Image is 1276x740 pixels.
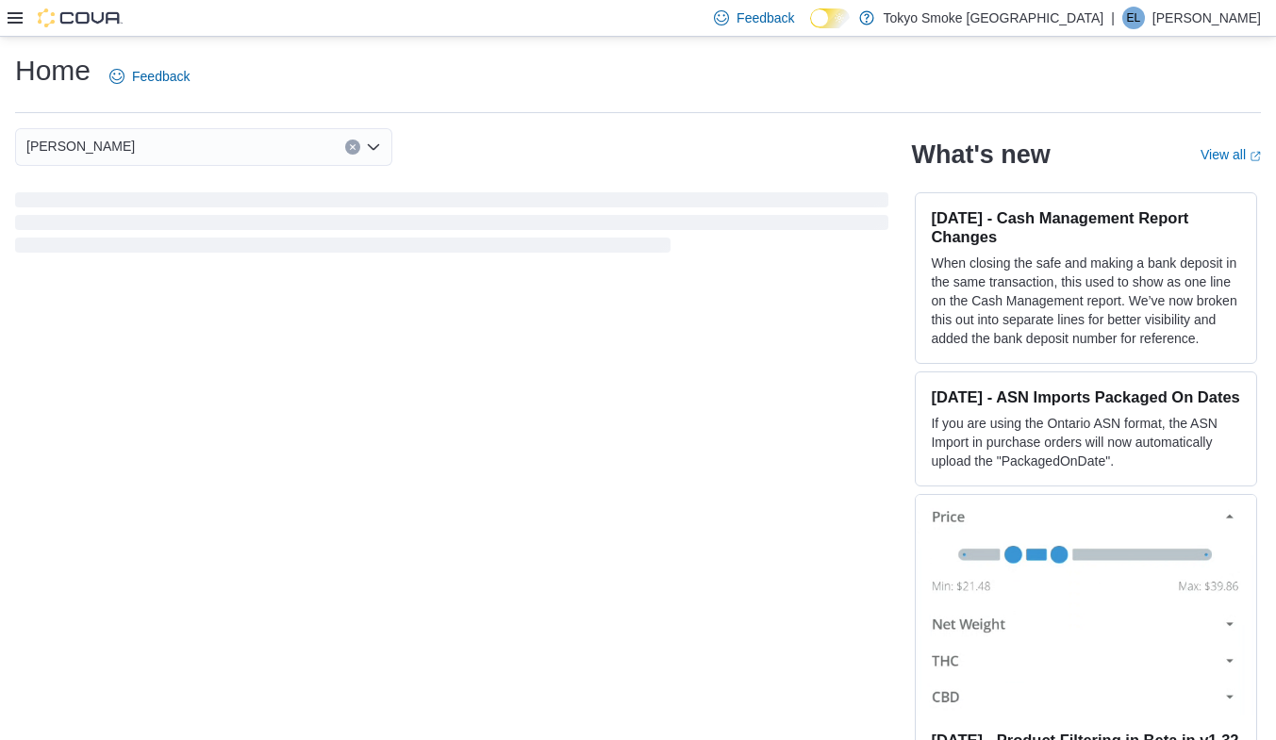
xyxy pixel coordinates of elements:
[26,135,135,157] span: [PERSON_NAME]
[366,140,381,155] button: Open list of options
[931,254,1241,348] p: When closing the safe and making a bank deposit in the same transaction, this used to show as one...
[15,196,888,256] span: Loading
[737,8,794,27] span: Feedback
[1152,7,1261,29] p: [PERSON_NAME]
[1111,7,1115,29] p: |
[345,140,360,155] button: Clear input
[1201,147,1261,162] a: View allExternal link
[1250,151,1261,162] svg: External link
[884,7,1104,29] p: Tokyo Smoke [GEOGRAPHIC_DATA]
[15,52,91,90] h1: Home
[911,140,1050,170] h2: What's new
[931,208,1241,246] h3: [DATE] - Cash Management Report Changes
[132,67,190,86] span: Feedback
[810,8,850,28] input: Dark Mode
[1122,7,1145,29] div: Emily Latta
[931,414,1241,470] p: If you are using the Ontario ASN format, the ASN Import in purchase orders will now automatically...
[931,387,1241,406] h3: [DATE] - ASN Imports Packaged On Dates
[102,58,197,95] a: Feedback
[810,28,811,29] span: Dark Mode
[38,8,123,27] img: Cova
[1127,7,1141,29] span: EL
